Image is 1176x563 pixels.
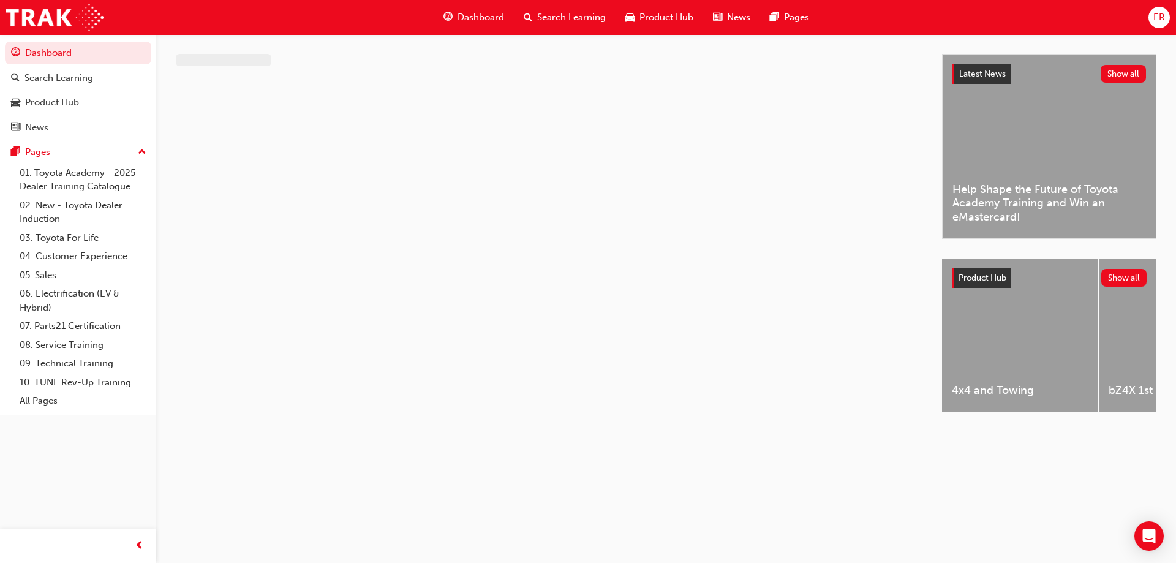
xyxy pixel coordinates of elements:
[514,5,616,30] a: search-iconSearch Learning
[616,5,703,30] a: car-iconProduct Hub
[24,71,93,85] div: Search Learning
[942,259,1098,412] a: 4x4 and Towing
[959,273,1006,283] span: Product Hub
[537,10,606,25] span: Search Learning
[952,268,1147,288] a: Product HubShow all
[135,538,144,554] span: prev-icon
[524,10,532,25] span: search-icon
[15,391,151,410] a: All Pages
[952,183,1146,224] span: Help Shape the Future of Toyota Academy Training and Win an eMastercard!
[1134,521,1164,551] div: Open Intercom Messenger
[760,5,819,30] a: pages-iconPages
[11,73,20,84] span: search-icon
[959,69,1006,79] span: Latest News
[5,91,151,114] a: Product Hub
[25,121,48,135] div: News
[770,10,779,25] span: pages-icon
[15,354,151,373] a: 09. Technical Training
[11,48,20,59] span: guage-icon
[639,10,693,25] span: Product Hub
[15,317,151,336] a: 07. Parts21 Certification
[15,196,151,229] a: 02. New - Toyota Dealer Induction
[25,96,79,110] div: Product Hub
[5,39,151,141] button: DashboardSearch LearningProduct HubNews
[11,147,20,158] span: pages-icon
[942,54,1156,239] a: Latest NewsShow allHelp Shape the Future of Toyota Academy Training and Win an eMastercard!
[15,373,151,392] a: 10. TUNE Rev-Up Training
[5,116,151,139] a: News
[952,384,1088,398] span: 4x4 and Towing
[5,141,151,164] button: Pages
[443,10,453,25] span: guage-icon
[458,10,504,25] span: Dashboard
[5,42,151,64] a: Dashboard
[952,64,1146,84] a: Latest NewsShow all
[11,97,20,108] span: car-icon
[5,67,151,89] a: Search Learning
[138,145,146,161] span: up-icon
[15,229,151,247] a: 03. Toyota For Life
[15,284,151,317] a: 06. Electrification (EV & Hybrid)
[713,10,722,25] span: news-icon
[15,164,151,196] a: 01. Toyota Academy - 2025 Dealer Training Catalogue
[434,5,514,30] a: guage-iconDashboard
[784,10,809,25] span: Pages
[1148,7,1170,28] button: ER
[1101,269,1147,287] button: Show all
[11,123,20,134] span: news-icon
[1101,65,1147,83] button: Show all
[6,4,104,31] img: Trak
[15,336,151,355] a: 08. Service Training
[25,145,50,159] div: Pages
[15,247,151,266] a: 04. Customer Experience
[703,5,760,30] a: news-iconNews
[625,10,635,25] span: car-icon
[1153,10,1165,25] span: ER
[15,266,151,285] a: 05. Sales
[727,10,750,25] span: News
